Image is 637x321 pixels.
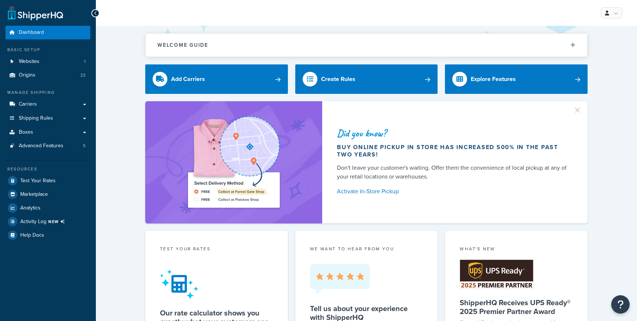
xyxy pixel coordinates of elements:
a: Create Rules [295,64,438,94]
div: Add Carriers [171,74,205,84]
a: Marketplace [6,188,90,201]
a: Activate In-Store Pickup [337,186,570,197]
span: 22 [80,72,86,78]
a: Boxes [6,126,90,139]
span: Marketplace [20,191,48,198]
a: Shipping Rules [6,112,90,125]
span: 5 [83,143,86,149]
p: we want to hear from you [310,246,423,252]
a: Advanced Features5 [6,139,90,153]
span: Websites [19,59,39,65]
span: Advanced Features [19,143,63,149]
span: Carriers [19,101,37,107]
li: [object Object] [6,215,90,228]
div: Don't leave your customer's waiting. Offer them the convenience of local pickup at any of your re... [337,163,570,181]
div: Resources [6,166,90,172]
a: Help Docs [6,229,90,242]
li: Origins [6,68,90,82]
h5: ShipperHQ Receives UPS Ready® 2025 Premier Partner Award [460,298,573,316]
div: Basic Setup [6,47,90,53]
span: 1 [84,59,86,65]
div: Manage Shipping [6,89,90,96]
div: Did you know? [337,128,570,138]
span: Activity Log [20,217,68,226]
a: Analytics [6,201,90,215]
div: Explore Features [471,74,516,84]
a: Add Carriers [145,64,288,94]
button: Welcome Guide [146,33,587,57]
span: Test Your Rates [20,178,56,184]
li: Advanced Features [6,139,90,153]
a: Websites1 [6,55,90,68]
div: What's New [460,246,573,254]
li: Websites [6,55,90,68]
h2: Welcome Guide [157,42,208,48]
span: Help Docs [20,232,44,239]
span: Analytics [20,205,41,211]
img: ad-shirt-map-b0359fc47e01cab431d101c4b569394f6a03f54285957d908178d52f29eb9668.png [167,112,300,212]
span: Origins [19,72,35,78]
a: Carriers [6,98,90,111]
div: Buy online pickup in store has increased 500% in the past two years! [337,144,570,158]
span: Shipping Rules [19,115,53,121]
span: Boxes [19,129,33,135]
button: Open Resource Center [611,295,630,314]
a: Origins22 [6,68,90,82]
a: Dashboard [6,26,90,39]
a: Test Your Rates [6,174,90,187]
span: Dashboard [19,29,44,36]
div: Test your rates [160,246,273,254]
div: Create Rules [321,74,355,84]
span: NEW [48,219,68,225]
a: Explore Features [445,64,588,94]
a: Activity LogNEW [6,215,90,228]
